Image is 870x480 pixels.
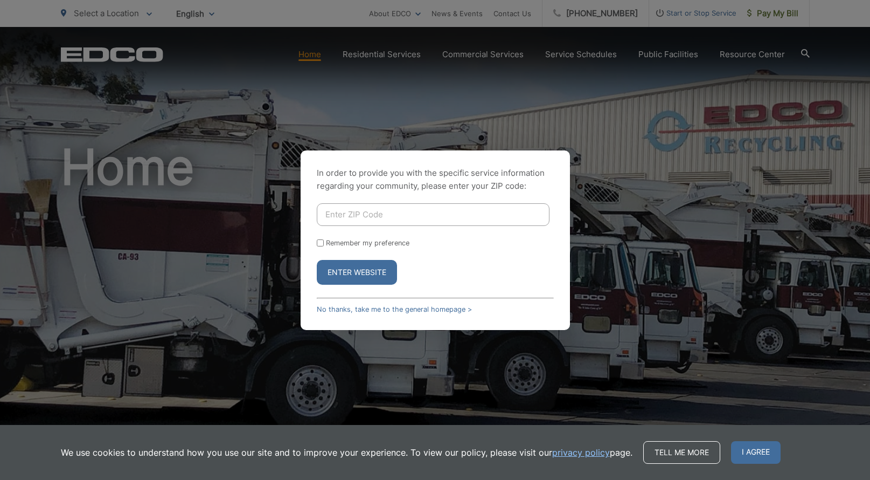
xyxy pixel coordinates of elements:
input: Enter ZIP Code [317,203,549,226]
p: We use cookies to understand how you use our site and to improve your experience. To view our pol... [61,446,632,459]
label: Remember my preference [326,239,409,247]
a: Tell me more [643,441,720,464]
button: Enter Website [317,260,397,285]
p: In order to provide you with the specific service information regarding your community, please en... [317,167,554,193]
a: privacy policy [552,446,610,459]
span: I agree [731,441,781,464]
a: No thanks, take me to the general homepage > [317,305,472,313]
